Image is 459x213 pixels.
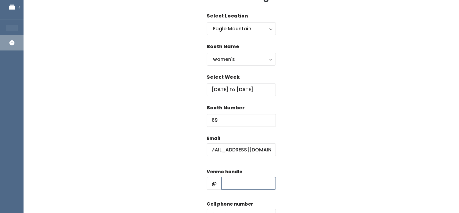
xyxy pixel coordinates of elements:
div: Eagle Mountain [213,25,269,32]
label: Booth Name [207,43,239,50]
button: women's [207,53,276,66]
label: Select Week [207,74,240,81]
label: Booth Number [207,104,245,111]
label: Cell phone number [207,201,253,208]
input: Booth Number [207,114,276,127]
label: Email [207,135,220,142]
input: Select week [207,83,276,96]
button: Eagle Mountain [207,22,276,35]
div: women's [213,56,269,63]
span: @ [207,177,222,190]
label: Venmo handle [207,169,242,175]
label: Select Location [207,12,248,20]
input: @ . [207,143,276,156]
